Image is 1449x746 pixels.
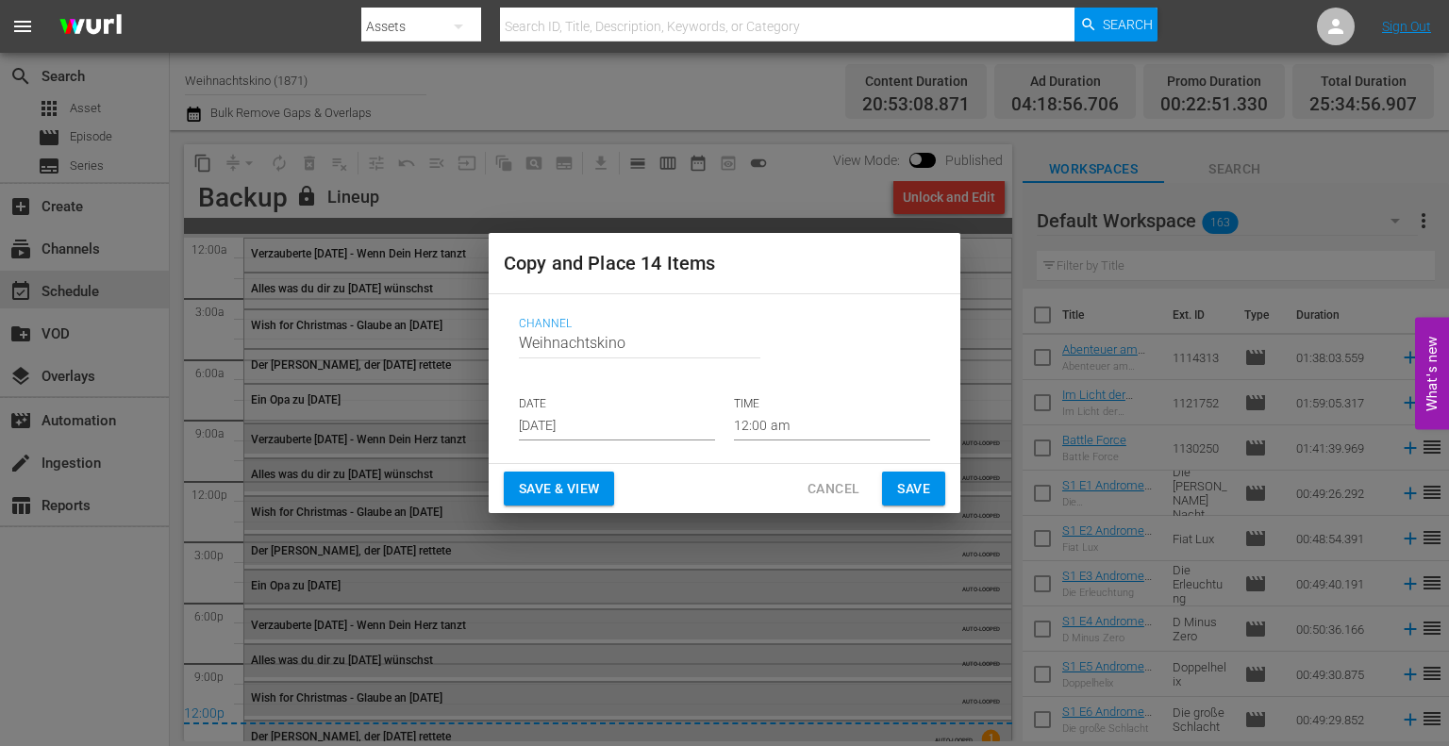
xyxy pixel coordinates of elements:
[504,248,945,278] h2: Copy and Place 14 Items
[504,472,614,506] button: Save & View
[519,477,599,501] span: Save & View
[808,477,859,501] span: Cancel
[734,396,930,412] p: TIME
[519,396,715,412] p: DATE
[11,15,34,38] span: menu
[792,472,874,506] button: Cancel
[519,317,921,332] span: Channel
[897,477,930,501] span: Save
[1382,19,1431,34] a: Sign Out
[882,472,945,506] button: Save
[1415,317,1449,429] button: Open Feedback Widget
[45,5,136,49] img: ans4CAIJ8jUAAAAAAAAAAAAAAAAAAAAAAAAgQb4GAAAAAAAAAAAAAAAAAAAAAAAAJMjXAAAAAAAAAAAAAAAAAAAAAAAAgAT5G...
[1103,8,1153,41] span: Search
